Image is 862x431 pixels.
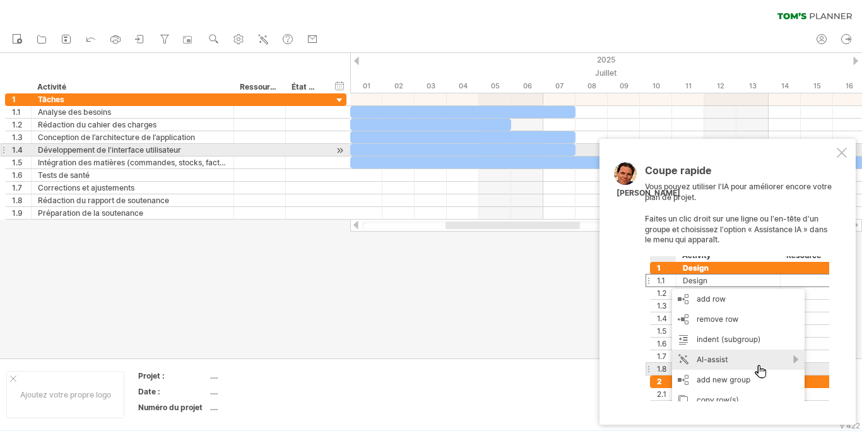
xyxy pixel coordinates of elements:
div: ​ [350,106,576,118]
div: Intégration des matières (commandes, stocks, facturation) [38,156,227,168]
div: [PERSON_NAME] [617,188,680,199]
div: Développement de l’interface utilisateur [38,144,227,156]
div: Dimanche 6 juillet 2025 [511,80,543,93]
div: 1.2 [12,119,31,131]
div: Jeudi 3 juillet 2025 [415,80,447,93]
div: .... [210,370,316,381]
div: Mardi 8 juillet 2025 [576,80,608,93]
div: v 422 [840,421,860,430]
div: Corrections et ajustements [38,182,227,194]
div: Rédaction du cahier des charges [38,119,227,131]
div: Tests de santé [38,169,227,181]
div: Vendredi 4 juillet 2025 [447,80,479,93]
div: 1.7 [12,182,31,194]
div: Date : [138,386,208,397]
div: 1.8 [12,194,31,206]
div: ​ [350,131,576,143]
div: parchemin vers l'activité [334,144,346,157]
div: .... [210,402,316,413]
div: Lundi 7 juillet 2025 [543,80,576,93]
div: ​ [350,119,511,131]
div: Mercredi 2 juillet 2025 [382,80,415,93]
div: 1.1 [12,106,31,118]
div: Analyse des besoins [38,106,227,118]
div: Lundi 14 juillet 2025 [769,80,801,93]
div: Mardi 15 juillet 2025 [801,80,833,93]
div: ​ [350,144,576,156]
div: Mercredi 9 juillet 2025 [608,80,640,93]
div: 1.5 [12,156,31,168]
div: Samedi 12 juillet 2025 [704,80,736,93]
div: Tâches [38,93,227,105]
div: Vous pouvez utiliser l'IA pour améliorer encore votre plan de projet. Faites un clic droit sur un... [645,165,834,401]
div: Samedi 5 juillet 2025 [479,80,511,93]
div: Activité [37,81,227,93]
div: Préparation de la soutenance [38,207,227,219]
div: 1 [12,93,31,105]
div: Rédaction du rapport de soutenance [38,194,227,206]
div: Coupe rapide [645,165,834,182]
div: Conception de l’architecture de l’application [38,131,227,143]
div: Jeudi 10 juillet 2025 [640,80,672,93]
div: 1.9 [12,207,31,219]
div: Projet : [138,370,208,381]
div: 1.4 [12,144,31,156]
div: Ajoutez votre propre logo [6,371,124,418]
div: 1.3 [12,131,31,143]
div: Numéro du projet [138,402,208,413]
div: Vendredi 11 juillet 2025 [672,80,704,93]
div: 1.6 [12,169,31,181]
div: Mardi 1er juillet 2025 [350,80,382,93]
div: Ressources [240,81,278,93]
div: État d'avancement [292,81,319,93]
div: Dimanche 13 juillet 2025 [736,80,769,93]
div: .... [210,386,316,397]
